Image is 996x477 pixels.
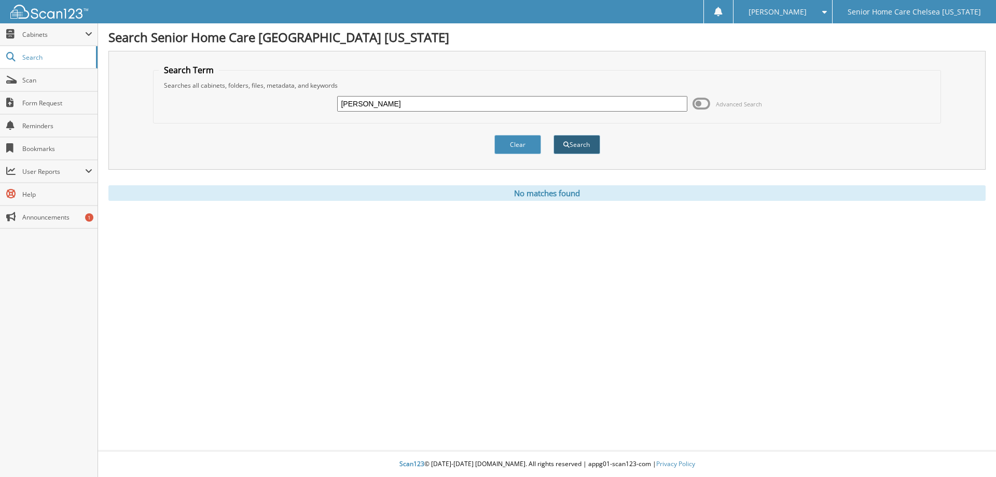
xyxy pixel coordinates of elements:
a: Privacy Policy [656,459,695,468]
span: Form Request [22,99,92,107]
div: Searches all cabinets, folders, files, metadata, and keywords [159,81,936,90]
div: © [DATE]-[DATE] [DOMAIN_NAME]. All rights reserved | appg01-scan123-com | [98,452,996,477]
span: Scan123 [399,459,424,468]
h1: Search Senior Home Care [GEOGRAPHIC_DATA] [US_STATE] [108,29,986,46]
span: Reminders [22,121,92,130]
span: Help [22,190,92,199]
span: User Reports [22,167,85,176]
img: scan123-logo-white.svg [10,5,88,19]
span: Announcements [22,213,92,222]
button: Search [554,135,600,154]
div: No matches found [108,185,986,201]
button: Clear [494,135,541,154]
legend: Search Term [159,64,219,76]
span: Advanced Search [716,100,762,108]
span: [PERSON_NAME] [749,9,807,15]
div: 1 [85,213,93,222]
span: Bookmarks [22,144,92,153]
iframe: Chat Widget [944,427,996,477]
span: Search [22,53,91,62]
span: Scan [22,76,92,85]
span: Cabinets [22,30,85,39]
span: Senior Home Care Chelsea [US_STATE] [848,9,981,15]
